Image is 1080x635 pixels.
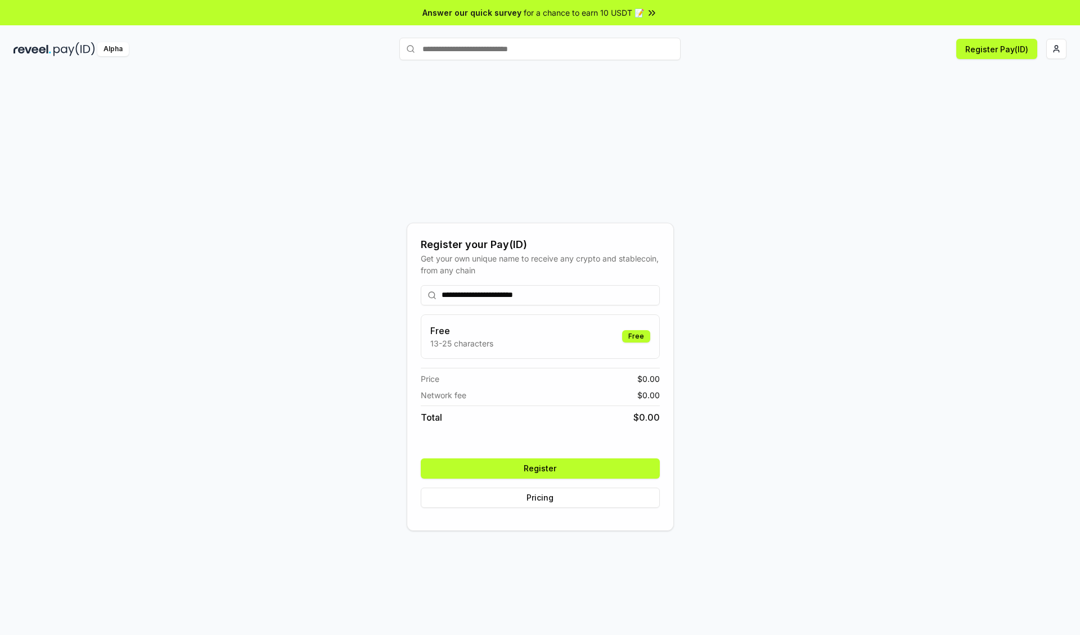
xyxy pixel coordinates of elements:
[637,373,660,385] span: $ 0.00
[421,373,439,385] span: Price
[524,7,644,19] span: for a chance to earn 10 USDT 📝
[421,253,660,276] div: Get your own unique name to receive any crypto and stablecoin, from any chain
[422,7,521,19] span: Answer our quick survey
[421,237,660,253] div: Register your Pay(ID)
[97,42,129,56] div: Alpha
[421,389,466,401] span: Network fee
[622,330,650,343] div: Free
[633,411,660,424] span: $ 0.00
[421,458,660,479] button: Register
[637,389,660,401] span: $ 0.00
[430,337,493,349] p: 13-25 characters
[421,488,660,508] button: Pricing
[430,324,493,337] h3: Free
[421,411,442,424] span: Total
[53,42,95,56] img: pay_id
[13,42,51,56] img: reveel_dark
[956,39,1037,59] button: Register Pay(ID)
